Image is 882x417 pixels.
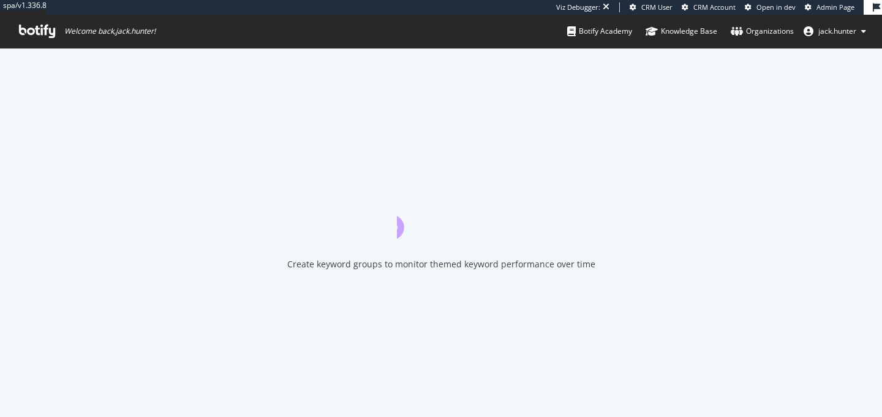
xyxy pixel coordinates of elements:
[816,2,854,12] span: Admin Page
[693,2,736,12] span: CRM Account
[287,258,595,270] div: Create keyword groups to monitor themed keyword performance over time
[745,2,796,12] a: Open in dev
[397,194,485,239] div: animation
[805,2,854,12] a: Admin Page
[64,26,156,36] span: Welcome back, jack.hunter !
[731,25,794,37] div: Organizations
[731,15,794,48] a: Organizations
[818,26,856,36] span: jack.hunter
[567,15,632,48] a: Botify Academy
[682,2,736,12] a: CRM Account
[794,21,876,41] button: jack.hunter
[556,2,600,12] div: Viz Debugger:
[646,15,717,48] a: Knowledge Base
[641,2,673,12] span: CRM User
[630,2,673,12] a: CRM User
[756,2,796,12] span: Open in dev
[646,25,717,37] div: Knowledge Base
[567,25,632,37] div: Botify Academy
